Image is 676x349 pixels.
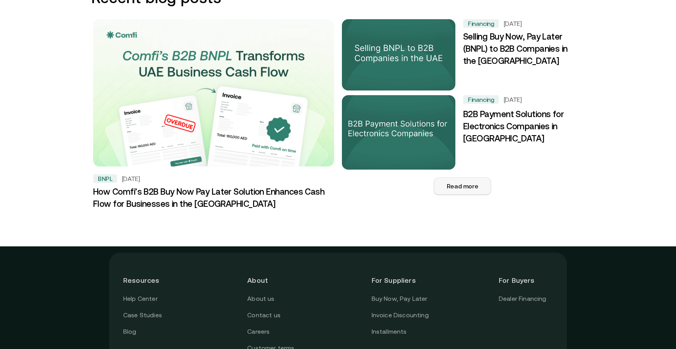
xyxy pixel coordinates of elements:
[372,310,429,320] a: Invoice Discounting
[93,174,117,183] div: BNPL
[122,175,140,183] h5: [DATE]
[340,94,584,171] a: Learn how B2B payment solutions are changing the UAE electronics industry. Learn about trends, ch...
[123,267,177,294] header: Resources
[463,31,578,68] h3: Selling Buy Now, Pay Later (BNPL) to B2B Companies in the [GEOGRAPHIC_DATA]
[372,267,429,294] header: For Suppliers
[434,177,491,195] button: Read more
[499,294,547,304] a: Dealer Financing
[340,177,584,195] a: Read more
[503,96,522,103] h5: [DATE]
[463,108,578,145] h3: B2B Payment Solutions for Electronics Companies in [GEOGRAPHIC_DATA]
[342,95,455,170] img: Learn how B2B payment solutions are changing the UAE electronics industry. Learn about trends, ch...
[93,19,334,176] img: In recent years, the Buy Now Pay Later (BNPL) market has seen significant growth, especially in t...
[463,95,499,104] div: Financing
[93,186,334,210] h3: How Comfi’s B2B Buy Now Pay Later Solution Enhances Cash Flow for Businesses in the [GEOGRAPHIC_D...
[123,294,158,304] a: Help Center
[342,19,455,90] img: Learn about the benefits of Buy Now, Pay Later (BNPL)for B2B companies in the UAE and how embedde...
[247,294,274,304] a: About us
[247,310,280,320] a: Contact us
[247,267,301,294] header: About
[463,19,499,28] div: Financing
[503,20,522,27] h5: [DATE]
[499,267,553,294] header: For Buyers
[340,18,584,92] a: Learn about the benefits of Buy Now, Pay Later (BNPL)for B2B companies in the UAE and how embedde...
[372,327,407,337] a: Installments
[247,327,270,337] a: Careers
[92,18,336,215] a: In recent years, the Buy Now Pay Later (BNPL) market has seen significant growth, especially in t...
[372,294,428,304] a: Buy Now, Pay Later
[123,310,162,320] a: Case Studies
[123,327,137,337] a: Blog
